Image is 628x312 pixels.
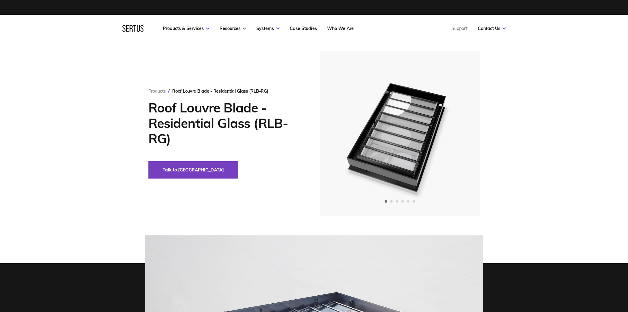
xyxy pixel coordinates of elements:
a: Support [451,26,468,31]
a: Contact Us [478,26,506,31]
span: Go to slide 6 [412,200,415,203]
span: Go to slide 2 [390,200,393,203]
iframe: Chat Widget [597,282,628,312]
span: Go to slide 4 [401,200,404,203]
a: Systems [256,26,280,31]
span: Go to slide 5 [407,200,409,203]
a: Case Studies [290,26,317,31]
a: Products & Services [163,26,209,31]
h1: Roof Louvre Blade - Residential Glass (RLB-RG) [148,100,301,146]
button: Talk to [GEOGRAPHIC_DATA] [148,161,238,179]
a: Who We Are [327,26,354,31]
a: Resources [220,26,246,31]
a: Products [148,88,166,94]
span: Go to slide 3 [396,200,398,203]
